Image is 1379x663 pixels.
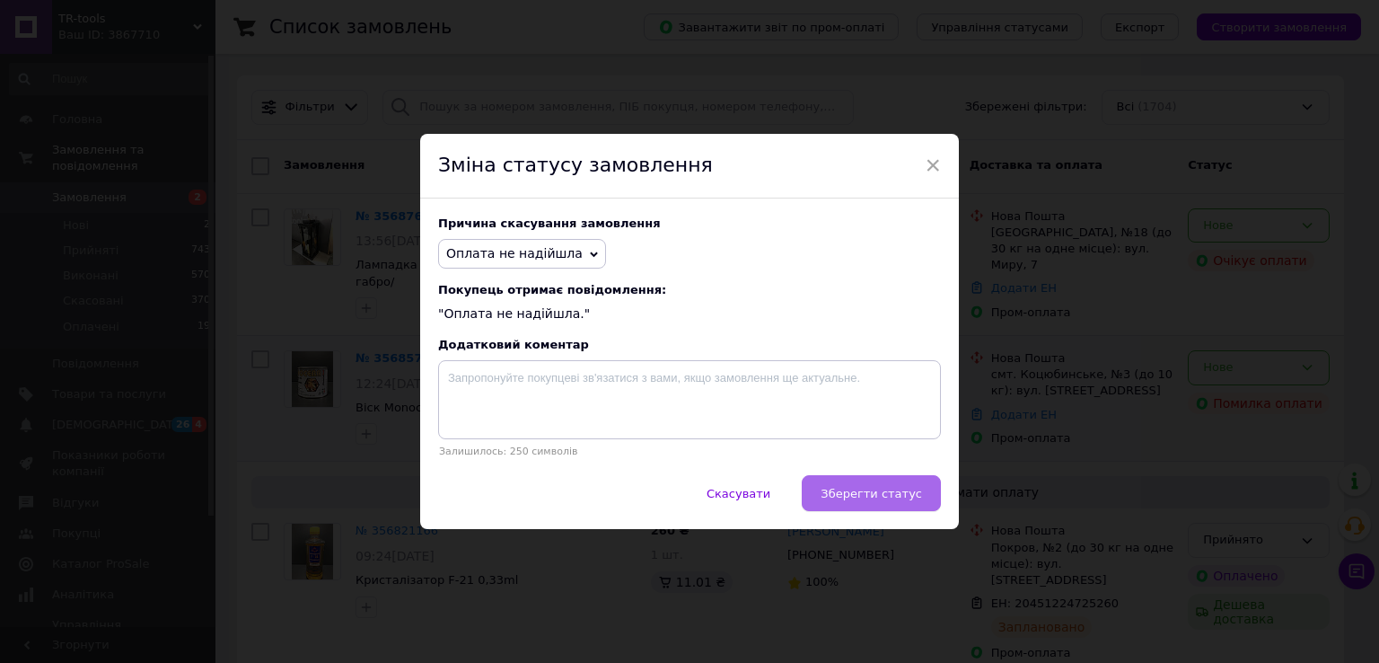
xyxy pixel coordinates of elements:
[438,217,941,230] div: Причина скасування замовлення
[438,283,941,296] span: Покупець отримає повідомлення:
[438,283,941,323] div: "Оплата не надійшла."
[707,487,770,500] span: Скасувати
[925,150,941,181] span: ×
[446,246,583,261] span: Оплата не надійшла
[438,446,941,457] p: Залишилось: 250 символів
[802,475,941,511] button: Зберегти статус
[688,475,789,511] button: Скасувати
[438,338,941,351] div: Додатковий коментар
[821,487,922,500] span: Зберегти статус
[420,134,959,199] div: Зміна статусу замовлення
